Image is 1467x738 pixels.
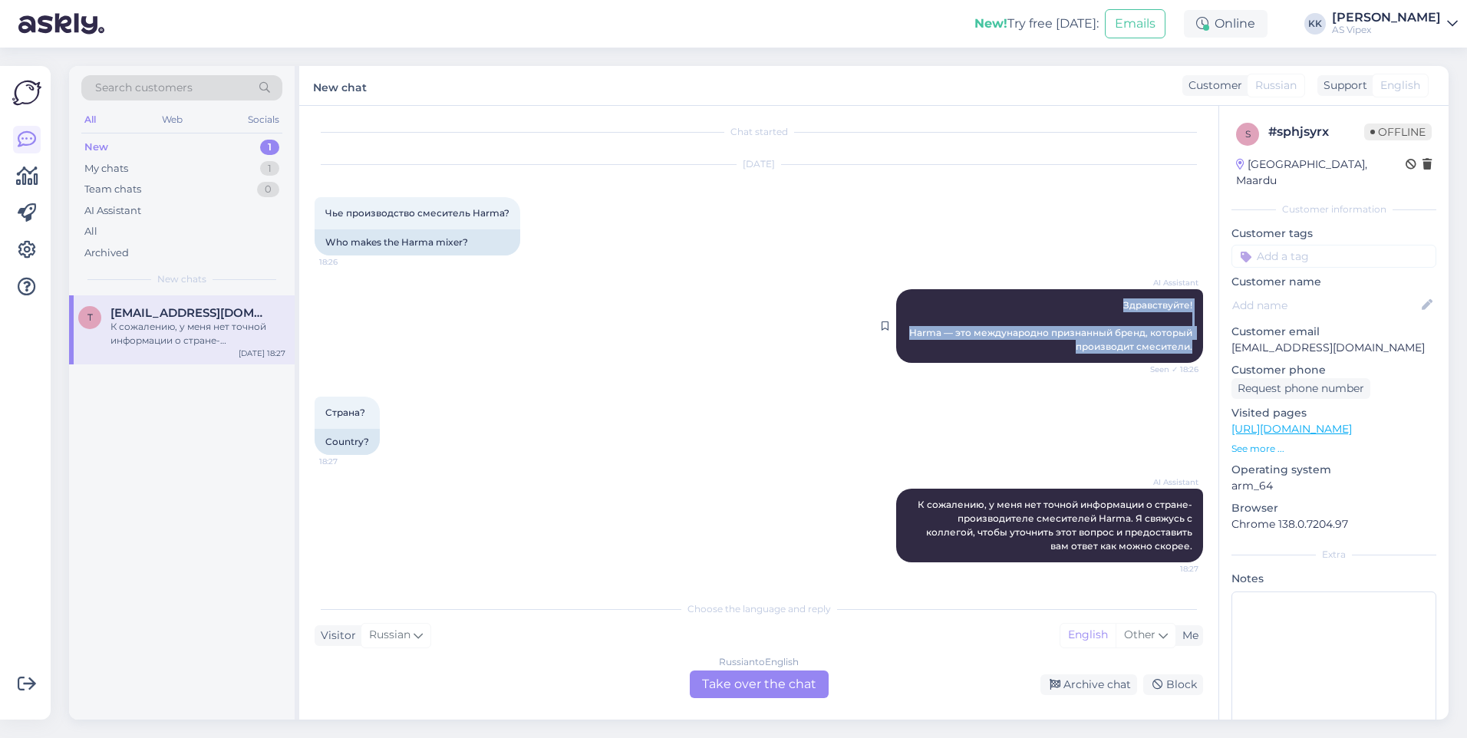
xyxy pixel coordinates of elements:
[315,229,520,255] div: Who makes the Harma mixer?
[84,140,108,155] div: New
[1231,362,1436,378] p: Customer phone
[1231,478,1436,494] p: arm_64
[1231,203,1436,216] div: Customer information
[257,182,279,197] div: 0
[1231,500,1436,516] p: Browser
[1304,13,1326,35] div: KK
[315,602,1203,616] div: Choose the language and reply
[84,203,141,219] div: AI Assistant
[110,320,285,348] div: К сожалению, у меня нет точной информации о стране-производителе смесителей Harma. Я свяжусь с ко...
[1317,77,1367,94] div: Support
[918,499,1195,552] span: К сожалению, у меня нет точной информации о стране-производителе смесителей Harma. Я свяжусь с ко...
[325,407,365,418] span: Страна?
[1105,9,1165,38] button: Emails
[315,628,356,644] div: Visitor
[239,348,285,359] div: [DATE] 18:27
[313,75,367,96] label: New chat
[1124,628,1155,641] span: Other
[1332,12,1441,24] div: [PERSON_NAME]
[84,161,128,176] div: My chats
[1231,462,1436,478] p: Operating system
[369,627,410,644] span: Russian
[245,110,282,130] div: Socials
[1184,10,1268,38] div: Online
[87,311,93,323] span: t
[974,16,1007,31] b: New!
[1231,571,1436,587] p: Notes
[1245,128,1251,140] span: s
[1236,156,1406,189] div: [GEOGRAPHIC_DATA], Maardu
[1176,628,1198,644] div: Me
[315,125,1203,139] div: Chat started
[1231,340,1436,356] p: [EMAIL_ADDRESS][DOMAIN_NAME]
[1231,274,1436,290] p: Customer name
[1255,77,1297,94] span: Russian
[1231,245,1436,268] input: Add a tag
[1231,405,1436,421] p: Visited pages
[1143,674,1203,695] div: Block
[1141,476,1198,488] span: AI Assistant
[315,429,380,455] div: Country?
[1332,24,1441,36] div: AS Vipex
[260,161,279,176] div: 1
[1380,77,1420,94] span: English
[315,157,1203,171] div: [DATE]
[12,78,41,107] img: Askly Logo
[1231,442,1436,456] p: See more ...
[110,306,270,320] span: tavalinelugu@gmail.com
[157,272,206,286] span: New chats
[159,110,186,130] div: Web
[1231,378,1370,399] div: Request phone number
[974,15,1099,33] div: Try free [DATE]:
[319,456,377,467] span: 18:27
[1332,12,1458,36] a: [PERSON_NAME]AS Vipex
[1231,226,1436,242] p: Customer tags
[1268,123,1364,141] div: # sphjsyrx
[325,207,509,219] span: Чье производство смеситель Harma?
[1231,422,1352,436] a: [URL][DOMAIN_NAME]
[1231,548,1436,562] div: Extra
[1364,124,1432,140] span: Offline
[690,670,829,698] div: Take over the chat
[84,224,97,239] div: All
[319,256,377,268] span: 18:26
[1231,516,1436,532] p: Chrome 138.0.7204.97
[1182,77,1242,94] div: Customer
[1040,674,1137,695] div: Archive chat
[719,655,799,669] div: Russian to English
[81,110,99,130] div: All
[1141,277,1198,288] span: AI Assistant
[260,140,279,155] div: 1
[1231,324,1436,340] p: Customer email
[1232,297,1419,314] input: Add name
[1060,624,1116,647] div: English
[84,245,129,261] div: Archived
[1141,364,1198,375] span: Seen ✓ 18:26
[1141,563,1198,575] span: 18:27
[84,182,141,197] div: Team chats
[95,80,193,96] span: Search customers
